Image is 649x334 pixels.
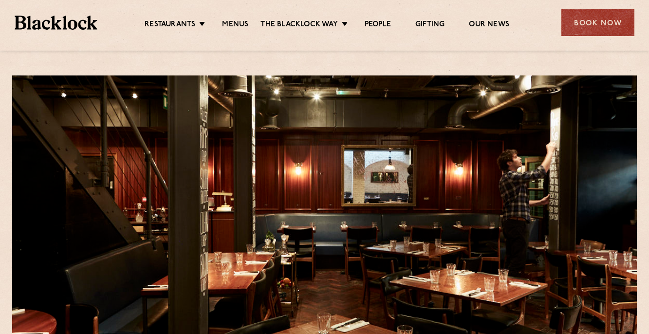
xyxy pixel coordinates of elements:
img: BL_Textured_Logo-footer-cropped.svg [15,16,97,30]
a: The Blacklock Way [260,20,337,31]
a: Menus [222,20,248,31]
a: Our News [469,20,509,31]
div: Book Now [561,9,634,36]
a: Gifting [415,20,445,31]
a: Restaurants [145,20,195,31]
a: People [365,20,391,31]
